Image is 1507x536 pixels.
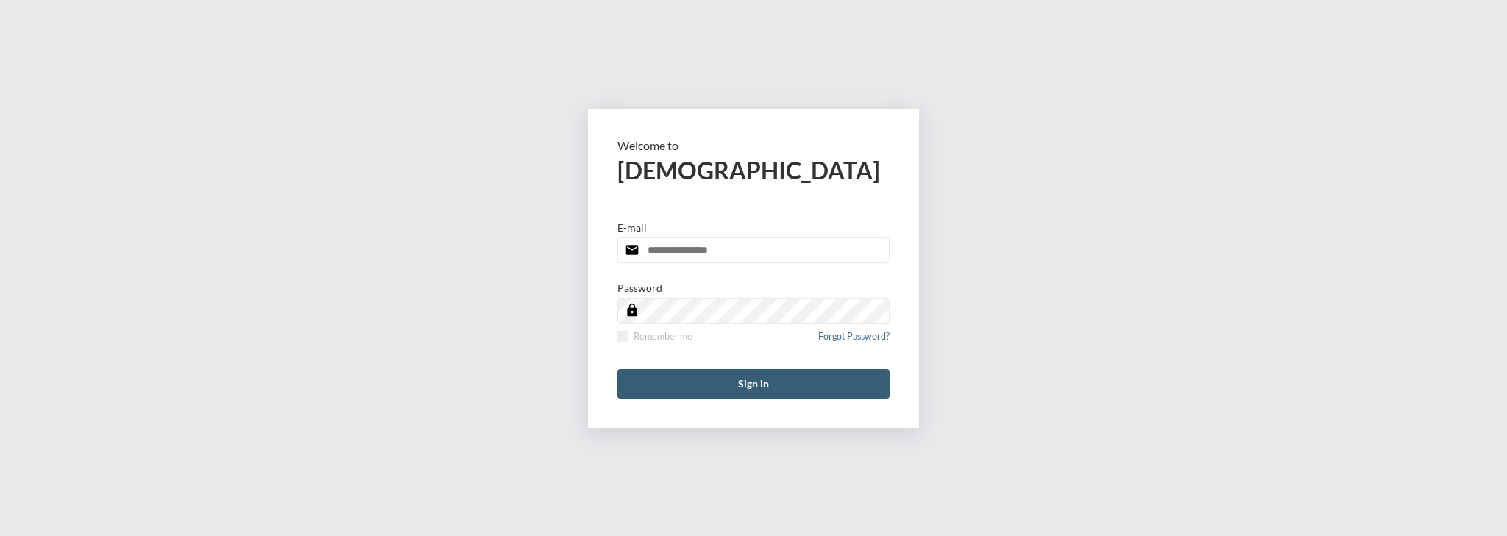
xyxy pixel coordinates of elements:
p: E-mail [617,221,647,234]
a: Forgot Password? [818,331,890,351]
p: Password [617,282,662,294]
label: Remember me [617,331,692,342]
button: Sign in [617,369,890,399]
p: Welcome to [617,138,890,152]
h2: [DEMOGRAPHIC_DATA] [617,156,890,185]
